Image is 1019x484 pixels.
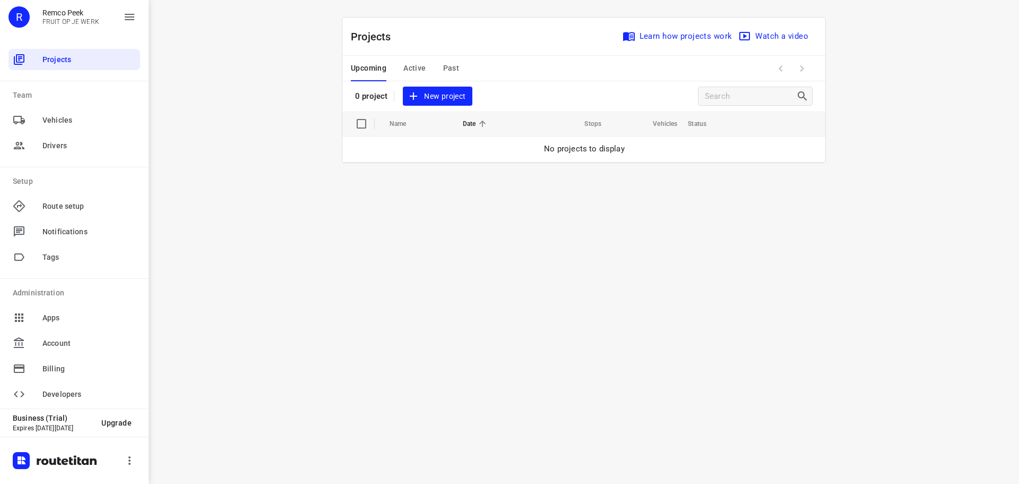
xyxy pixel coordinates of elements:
[42,201,136,212] span: Route setup
[8,247,140,268] div: Tags
[463,117,490,130] span: Date
[796,90,812,103] div: Search
[13,287,140,299] p: Administration
[355,91,387,101] p: 0 project
[8,307,140,328] div: Apps
[42,18,99,26] p: FRUIT OP JE WERK
[8,49,140,70] div: Projects
[13,176,140,187] p: Setup
[351,62,386,75] span: Upcoming
[571,117,601,130] span: Stops
[403,87,472,106] button: New project
[42,115,136,126] span: Vehicles
[705,88,796,105] input: Search projects
[42,389,136,400] span: Developers
[639,117,677,130] span: Vehicles
[13,414,93,422] p: Business (Trial)
[390,117,420,130] span: Name
[42,54,136,65] span: Projects
[770,58,791,79] span: Previous Page
[42,140,136,151] span: Drivers
[688,117,720,130] span: Status
[403,62,426,75] span: Active
[101,419,132,427] span: Upgrade
[8,135,140,156] div: Drivers
[8,6,30,28] div: R
[8,221,140,242] div: Notifications
[93,413,140,432] button: Upgrade
[8,333,140,354] div: Account
[13,424,93,432] p: Expires [DATE][DATE]
[42,363,136,375] span: Billing
[42,226,136,237] span: Notifications
[791,58,813,79] span: Next Page
[42,252,136,263] span: Tags
[42,9,99,17] p: Remco Peek
[42,338,136,349] span: Account
[8,358,140,379] div: Billing
[42,312,136,324] span: Apps
[8,109,140,131] div: Vehicles
[351,29,400,45] p: Projects
[8,196,140,217] div: Route setup
[443,62,460,75] span: Past
[409,90,465,103] span: New project
[13,90,140,101] p: Team
[8,384,140,405] div: Developers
